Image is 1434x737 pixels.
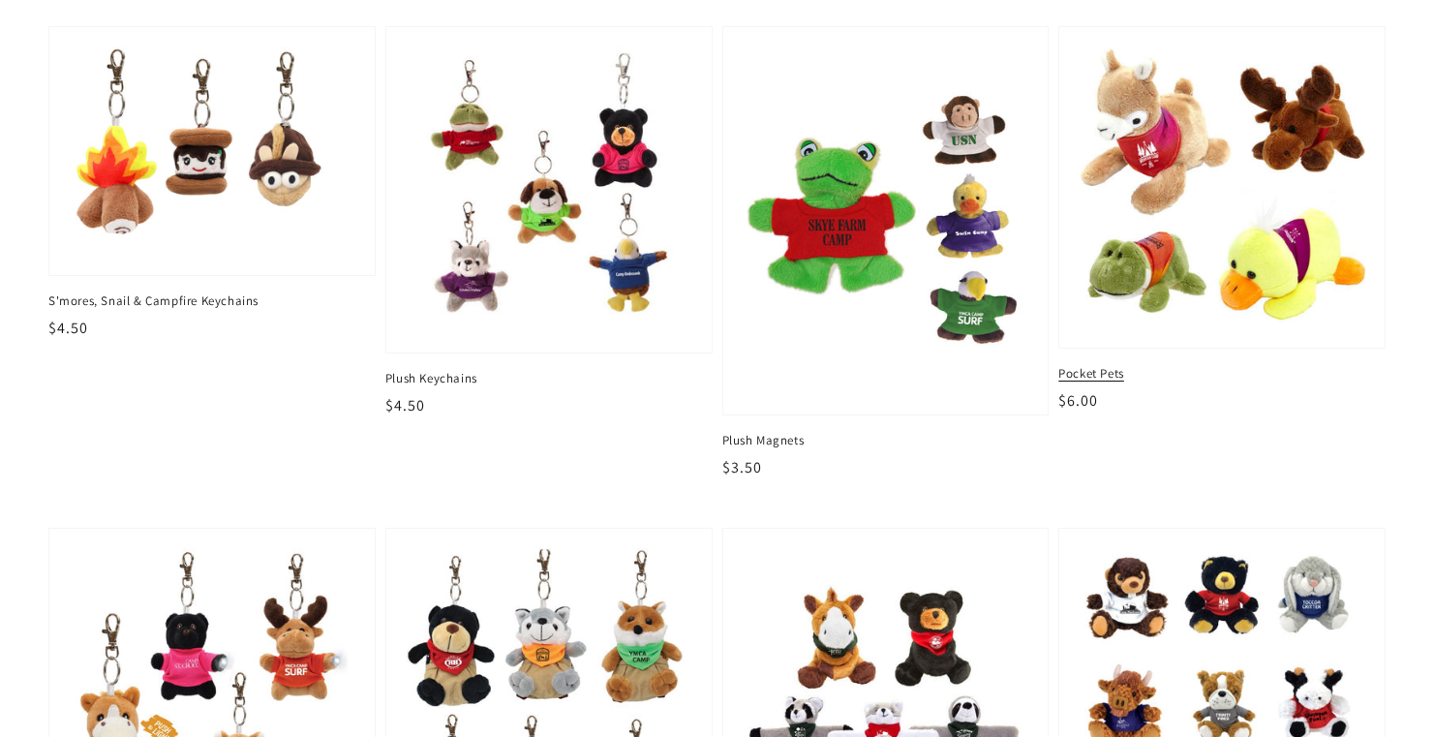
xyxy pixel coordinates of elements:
a: Plush Magnets Plush Magnets $3.50 [722,26,1050,479]
span: Pocket Pets [1058,365,1386,383]
span: $6.00 [1058,390,1098,411]
span: Plush Magnets [722,432,1050,449]
span: $4.50 [48,318,88,338]
span: $3.50 [722,457,762,477]
a: Pocket Pets Pocket Pets $6.00 [1058,26,1386,413]
img: Plush Keychains [406,46,692,333]
span: Plush Keychains [385,370,713,387]
a: Plush Keychains Plush Keychains $4.50 [385,26,713,417]
a: S'mores, Snail & Campfire Keychains S'mores, Snail & Campfire Keychains $4.50 [48,26,376,340]
img: Pocket Pets [1075,43,1370,333]
img: S'mores, Snail & Campfire Keychains [69,46,355,256]
img: Plush Magnets [743,46,1029,395]
span: $4.50 [385,395,425,415]
span: S'mores, Snail & Campfire Keychains [48,292,376,310]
